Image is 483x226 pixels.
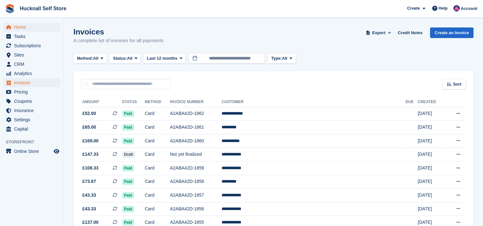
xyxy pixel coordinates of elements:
span: Analytics [14,69,52,78]
a: menu [3,124,60,133]
td: A2ABA42D-1859 [170,162,222,175]
span: Home [14,23,52,32]
a: Preview store [53,147,60,155]
img: Helen [453,5,460,11]
span: £65.00 [82,124,96,131]
td: Card [145,162,170,175]
span: Sites [14,50,52,59]
td: Card [145,189,170,202]
th: Due [405,97,418,107]
span: £137.00 [82,219,99,226]
span: Paid [122,178,134,185]
td: Card [145,107,170,121]
p: A complete list of invoices for all payments [73,37,163,44]
a: menu [3,23,60,32]
a: menu [3,69,60,78]
td: Card [145,148,170,162]
span: Online Store [14,147,52,156]
a: Create an Invoice [430,27,473,38]
td: [DATE] [418,134,446,148]
td: [DATE] [418,202,446,216]
span: Paid [122,165,134,171]
span: Capital [14,124,52,133]
a: menu [3,147,60,156]
span: CRM [14,60,52,69]
button: Export [365,27,393,38]
td: [DATE] [418,107,446,121]
span: Subscriptions [14,41,52,50]
th: Invoice Number [170,97,222,107]
td: [DATE] [418,175,446,189]
span: All [282,55,287,62]
td: A2ABA42D-1860 [170,134,222,148]
td: A2ABA42D-1861 [170,121,222,134]
td: Not yet finalized [170,148,222,162]
span: £73.67 [82,178,96,185]
a: menu [3,41,60,50]
td: [DATE] [418,162,446,175]
td: [DATE] [418,189,446,202]
span: Paid [122,110,134,117]
th: Customer [222,97,405,107]
span: Tasks [14,32,52,41]
th: Method [145,97,170,107]
span: Paid [122,192,134,199]
button: Status: All [109,53,141,64]
span: Paid [122,138,134,144]
td: Card [145,121,170,134]
h1: Invoices [73,27,163,36]
span: Coupons [14,97,52,106]
button: Last 12 months [143,53,186,64]
th: Created [418,97,446,107]
span: £108.33 [82,165,99,171]
a: menu [3,60,60,69]
span: £169.00 [82,138,99,144]
span: Create [407,5,420,11]
button: Method: All [73,53,107,64]
span: £43.33 [82,192,96,199]
td: [DATE] [418,121,446,134]
td: Card [145,202,170,216]
span: All [93,55,99,62]
a: menu [3,78,60,87]
span: Account [461,5,477,12]
span: Sort [453,81,461,87]
img: stora-icon-8386f47178a22dfd0bd8f6a31ec36ba5ce8667c1dd55bd0f319d3a0aa187defe.svg [5,4,15,13]
span: Storefront [6,139,64,145]
span: Insurance [14,106,52,115]
a: menu [3,50,60,59]
span: Export [372,30,385,36]
td: [DATE] [418,148,446,162]
span: Type: [271,55,282,62]
button: Type: All [268,53,296,64]
span: £52.00 [82,110,96,117]
span: Paid [122,219,134,226]
span: Pricing [14,87,52,96]
td: A2ABA42D-1858 [170,175,222,189]
td: Card [145,175,170,189]
td: A2ABA42D-1857 [170,189,222,202]
a: menu [3,32,60,41]
span: £43.33 [82,206,96,212]
span: Draft [122,151,135,158]
a: menu [3,97,60,106]
a: Credit Notes [395,27,425,38]
span: Settings [14,115,52,124]
td: Card [145,134,170,148]
span: Help [439,5,448,11]
a: Hucknall Self Store [17,3,69,14]
span: Invoices [14,78,52,87]
span: £147.33 [82,151,99,158]
a: menu [3,87,60,96]
a: menu [3,106,60,115]
td: A2ABA42D-1862 [170,107,222,121]
span: Paid [122,206,134,212]
th: Status [122,97,145,107]
a: menu [3,115,60,124]
span: Status: [113,55,127,62]
span: Paid [122,124,134,131]
span: Last 12 months [147,55,177,62]
td: A2ABA42D-1856 [170,202,222,216]
span: All [127,55,132,62]
span: Method: [77,55,93,62]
